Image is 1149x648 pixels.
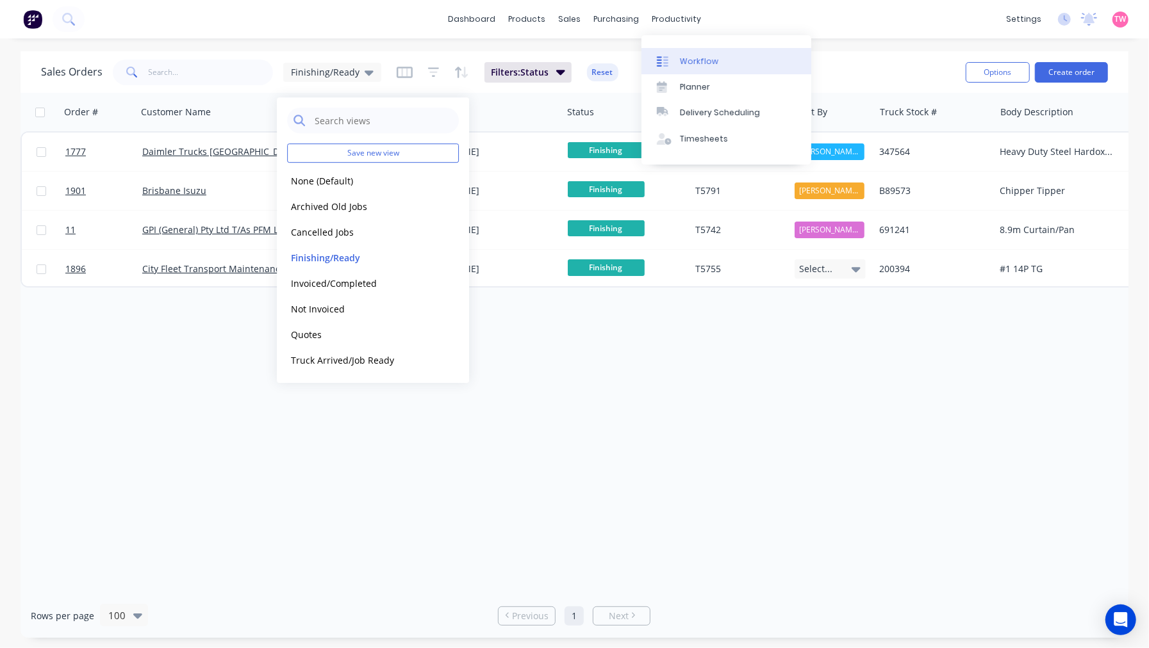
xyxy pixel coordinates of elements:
[287,302,433,316] button: Not Invoiced
[491,66,549,79] span: Filters: Status
[966,62,1030,83] button: Options
[1105,604,1136,635] div: Open Intercom Messenger
[879,263,984,275] div: 200394
[65,211,142,249] a: 11
[408,263,550,275] div: [PERSON_NAME]
[287,225,433,239] button: Cancelled Jobs
[795,182,865,199] div: [PERSON_NAME]
[493,606,656,626] ul: Pagination
[1000,263,1115,275] div: #1 14P TG
[879,223,984,236] div: 691241
[408,145,550,158] div: [PERSON_NAME]
[65,133,142,171] a: 1777
[484,62,572,83] button: Filters:Status
[142,263,285,275] a: City Fleet Transport Maintenance
[641,74,811,100] a: Planner
[291,65,360,79] span: Finishing/Ready
[1035,62,1108,83] button: Create order
[1000,106,1073,118] div: Body Description
[142,184,206,197] a: Brisbane Isuzu
[800,263,833,275] span: Select...
[31,610,94,622] span: Rows per page
[680,107,760,118] div: Delivery Scheduling
[1000,10,1048,29] div: settings
[879,145,984,158] div: 347564
[287,353,433,368] button: Truck Arrived/Job Ready
[795,222,865,238] div: [PERSON_NAME]
[502,10,552,29] div: products
[695,263,780,275] div: T5755
[442,10,502,29] a: dashboard
[879,184,984,197] div: B89573
[609,610,629,622] span: Next
[142,145,298,158] a: Daimler Trucks [GEOGRAPHIC_DATA]
[287,143,459,163] button: Save new view
[287,174,433,188] button: None (Default)
[593,610,650,622] a: Next page
[149,60,274,85] input: Search...
[680,133,728,145] div: Timesheets
[408,184,550,197] div: [PERSON_NAME]
[587,10,645,29] div: purchasing
[880,106,937,118] div: Truck Stock #
[41,66,103,78] h1: Sales Orders
[1000,184,1115,197] div: Chipper Tipper
[695,223,780,236] div: T5742
[65,145,86,158] span: 1777
[313,108,452,133] input: Search views
[287,250,433,265] button: Finishing/Ready
[1000,223,1115,236] div: 8.9m Curtain/Pan
[287,199,433,214] button: Archived Old Jobs
[512,610,549,622] span: Previous
[23,10,42,29] img: Factory
[641,126,811,152] a: Timesheets
[287,327,433,342] button: Quotes
[568,142,645,158] span: Finishing
[568,220,645,236] span: Finishing
[641,100,811,126] a: Delivery Scheduling
[65,172,142,210] a: 1901
[680,56,718,67] div: Workflow
[142,223,310,236] a: GPI (General) Pty Ltd T/As PFM Logistics
[499,610,555,622] a: Previous page
[695,184,780,197] div: T5791
[65,184,86,197] span: 1901
[641,48,811,74] a: Workflow
[287,276,433,291] button: Invoiced/Completed
[65,263,86,275] span: 1896
[587,63,618,81] button: Reset
[795,143,865,160] div: [PERSON_NAME]
[567,106,594,118] div: Status
[65,250,142,288] a: 1896
[141,106,211,118] div: Customer Name
[1115,13,1127,25] span: TW
[680,81,710,93] div: Planner
[565,606,584,626] a: Page 1 is your current page
[1000,145,1115,158] div: Heavy Duty Steel Hardox Steel Tipping Body 8X4
[645,10,707,29] div: productivity
[64,106,98,118] div: Order #
[65,223,76,236] span: 11
[552,10,587,29] div: sales
[408,223,550,236] div: [PERSON_NAME]
[568,259,645,275] span: Finishing
[568,181,645,197] span: Finishing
